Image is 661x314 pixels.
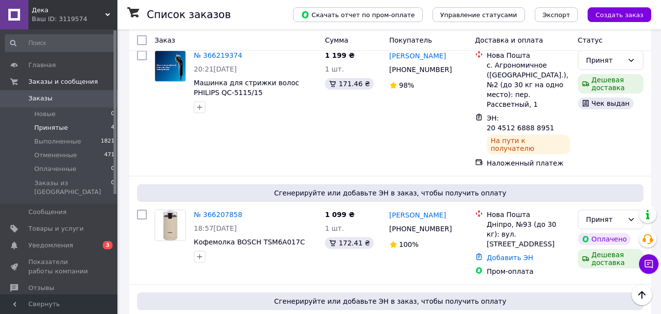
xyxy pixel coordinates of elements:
[399,81,414,89] span: 98%
[194,224,237,232] span: 18:57[DATE]
[194,211,242,218] a: № 366207858
[32,6,105,15] span: Дека
[578,233,631,245] div: Оплачено
[155,210,185,241] img: Фото товару
[141,296,639,306] span: Сгенерируйте или добавьте ЭН в заказ, чтобы получить оплату
[194,238,305,246] a: Кофемолка BOSCH TSM6A017C
[487,60,570,109] div: с. Агрономичное ([GEOGRAPHIC_DATA].), №2 (до 30 кг на одно место): пер. Рассветный, 1
[325,237,374,249] div: 172.41 ₴
[389,210,446,220] a: [PERSON_NAME]
[147,9,231,21] h1: Список заказов
[34,179,111,196] span: Заказы из [GEOGRAPHIC_DATA]
[103,241,113,249] span: 3
[535,7,578,22] button: Экспорт
[34,123,68,132] span: Принятые
[387,63,454,76] div: [PHONE_NUMBER]
[639,254,659,274] button: Чат с покупателем
[543,11,570,19] span: Экспорт
[595,11,643,19] span: Создать заказ
[487,158,570,168] div: Наложенный платеж
[155,50,186,82] a: Фото товару
[487,135,570,154] div: На пути к получателю
[111,110,114,119] span: 0
[28,258,91,275] span: Показатели работы компании
[588,7,651,22] button: Создать заказ
[104,151,114,160] span: 471
[28,284,54,292] span: Отзывы
[389,51,446,61] a: [PERSON_NAME]
[389,36,433,44] span: Покупатель
[487,254,533,262] a: Добавить ЭН
[28,77,98,86] span: Заказы и сообщения
[399,241,419,248] span: 100%
[194,51,242,59] a: № 366219374
[325,211,355,218] span: 1 099 ₴
[586,55,623,66] div: Принят
[578,10,651,18] a: Создать заказ
[293,7,423,22] button: Скачать отчет по пром-оплате
[28,241,73,250] span: Уведомления
[28,94,52,103] span: Заказы
[487,114,554,132] span: ЭН: 20 4512 6888 8951
[28,208,67,217] span: Сообщения
[34,110,56,119] span: Новые
[325,78,374,90] div: 171.46 ₴
[194,65,237,73] span: 20:21[DATE]
[111,179,114,196] span: 0
[487,219,570,249] div: Дніпро, №93 (до 30 кг): вул. [STREET_ADDRESS]
[5,34,115,52] input: Поиск
[28,224,84,233] span: Товары и услуги
[325,51,355,59] span: 1 199 ₴
[578,249,643,268] div: Дешевая доставка
[111,123,114,132] span: 4
[475,36,543,44] span: Доставка и оплата
[32,15,117,24] div: Ваш ID: 3119574
[325,224,344,232] span: 1 шт.
[487,210,570,219] div: Нова Пошта
[325,65,344,73] span: 1 шт.
[387,222,454,236] div: [PHONE_NUMBER]
[301,10,415,19] span: Скачать отчет по пром-оплате
[487,50,570,60] div: Нова Пошта
[433,7,525,22] button: Управление статусами
[578,36,603,44] span: Статус
[34,165,76,173] span: Оплаченные
[111,165,114,173] span: 0
[28,61,56,70] span: Главная
[101,137,114,146] span: 1821
[155,210,186,241] a: Фото товару
[578,74,643,94] div: Дешевая доставка
[578,97,634,109] div: Чек выдан
[34,137,81,146] span: Выполненные
[487,266,570,276] div: Пром-оплата
[194,79,299,97] a: Машинка для стрижки волос PHILIPS QC-5115/15
[141,188,639,198] span: Сгенерируйте или добавьте ЭН в заказ, чтобы получить оплату
[586,214,623,225] div: Принят
[155,36,175,44] span: Заказ
[34,151,77,160] span: Отмененные
[325,36,348,44] span: Сумма
[632,285,652,305] button: Наверх
[155,51,185,81] img: Фото товару
[440,11,517,19] span: Управление статусами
